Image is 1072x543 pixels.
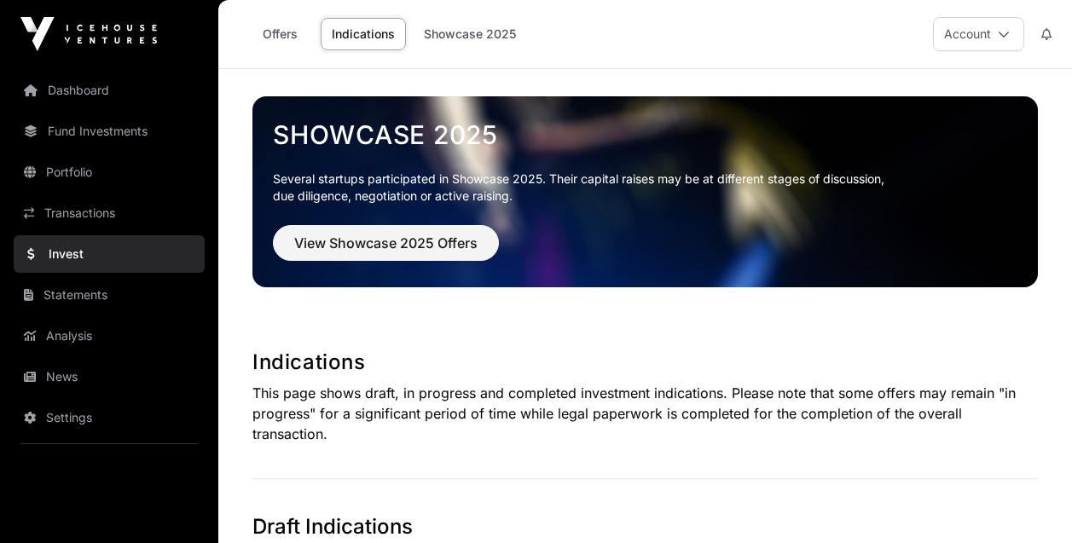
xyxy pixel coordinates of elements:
a: View Showcase 2025 Offers [273,242,499,259]
a: Offers [246,18,314,50]
p: Several startups participated in Showcase 2025. Their capital raises may be at different stages o... [273,170,1017,205]
a: Indications [321,18,406,50]
h1: Draft Indications [252,513,1038,540]
a: Analysis [14,317,205,355]
a: Showcase 2025 [273,119,1017,150]
img: Showcase 2025 [252,96,1038,287]
a: Showcase 2025 [413,18,527,50]
a: Fund Investments [14,113,205,150]
a: Invest [14,235,205,273]
p: This page shows draft, in progress and completed investment indications. Please note that some of... [252,383,1038,444]
iframe: Chat Widget [987,461,1072,543]
a: Portfolio [14,153,205,191]
img: Icehouse Ventures Logo [20,17,157,51]
a: Settings [14,399,205,436]
h1: Indications [252,349,1038,376]
a: Transactions [14,194,205,232]
button: Account [933,17,1024,51]
a: Dashboard [14,72,205,109]
a: News [14,358,205,396]
a: Statements [14,276,205,314]
span: View Showcase 2025 Offers [294,233,478,253]
button: View Showcase 2025 Offers [273,225,499,261]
